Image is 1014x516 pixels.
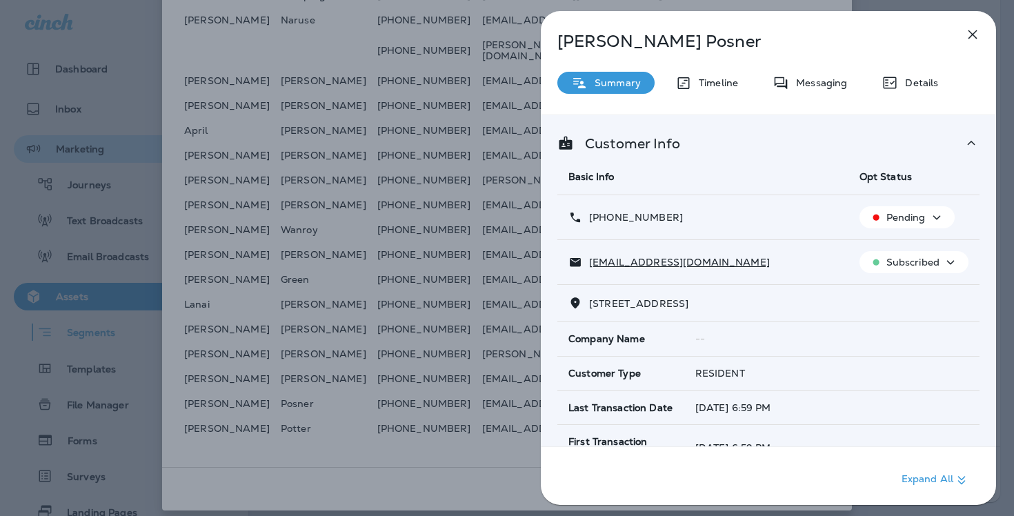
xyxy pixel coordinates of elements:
span: [DATE] 6:59 PM [695,441,771,454]
span: RESIDENT [695,367,745,379]
span: First Transaction Date [568,436,673,459]
span: [STREET_ADDRESS] [589,297,688,310]
span: Customer Type [568,368,641,379]
p: Messaging [789,77,847,88]
span: Basic Info [568,170,614,183]
p: [EMAIL_ADDRESS][DOMAIN_NAME] [582,257,770,268]
p: Customer Info [574,138,680,149]
span: [DATE] 6:59 PM [695,401,771,414]
p: Subscribed [886,257,940,268]
p: Pending [886,212,926,223]
p: Expand All [902,472,970,488]
button: Pending [859,206,955,228]
p: Details [898,77,938,88]
span: Opt Status [859,170,912,183]
p: Timeline [692,77,738,88]
p: [PERSON_NAME] Posner [557,32,934,51]
span: Last Transaction Date [568,402,673,414]
span: Company Name [568,333,645,345]
span: -- [695,333,705,345]
p: Summary [588,77,641,88]
button: Subscribed [859,251,968,273]
p: [PHONE_NUMBER] [582,212,683,223]
button: Expand All [896,468,975,493]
